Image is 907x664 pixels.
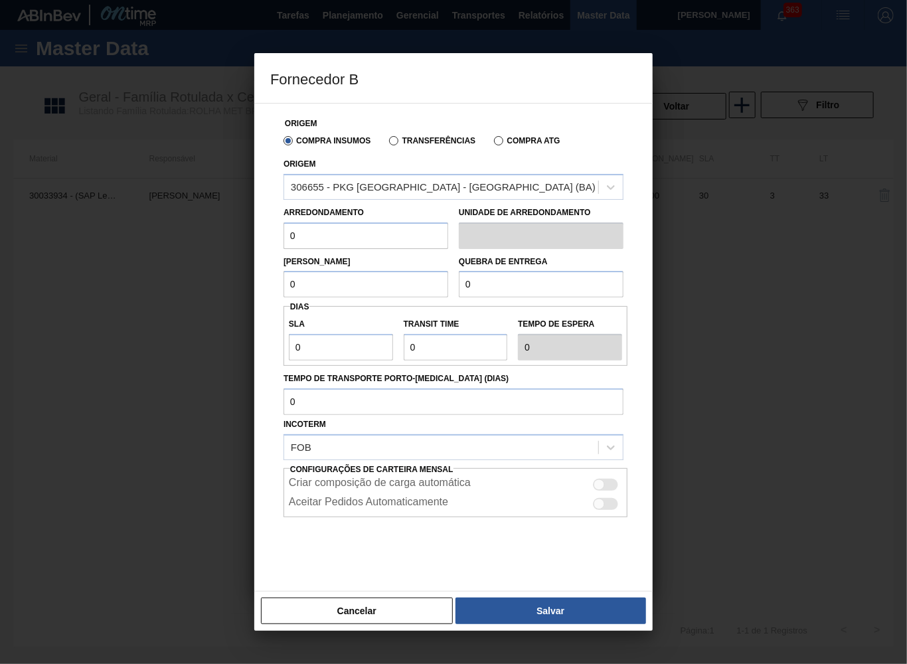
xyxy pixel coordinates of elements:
label: Tempo de Transporte Porto-[MEDICAL_DATA] (dias) [284,369,623,388]
label: SLA [289,315,393,334]
label: Quebra de entrega [459,257,548,266]
label: Arredondamento [284,208,364,217]
label: Transit Time [404,315,508,334]
button: Salvar [455,598,646,624]
div: Essa configuração habilita a criação automática de composição de carga do lado do fornecedor caso... [284,473,627,493]
label: Aceitar Pedidos Automaticamente [289,496,448,512]
div: Essa configuração habilita aceite automático do pedido do lado do fornecedor [284,493,627,512]
span: Dias [290,302,309,311]
label: Unidade de arredondamento [459,203,623,222]
div: 306655 - PKG [GEOGRAPHIC_DATA] - [GEOGRAPHIC_DATA] (BA) [291,181,596,193]
label: Origem [284,159,316,169]
label: Tempo de espera [518,315,622,334]
label: [PERSON_NAME] [284,257,351,266]
label: Compra Insumos [284,136,371,145]
label: Incoterm [284,420,326,429]
span: Configurações de Carteira Mensal [290,465,453,474]
label: Origem [285,119,317,128]
label: Compra ATG [494,136,560,145]
div: FOB [291,442,311,453]
h3: Fornecedor B [254,53,653,104]
label: Criar composição de carga automática [289,477,471,493]
label: Transferências [389,136,475,145]
button: Cancelar [261,598,453,624]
